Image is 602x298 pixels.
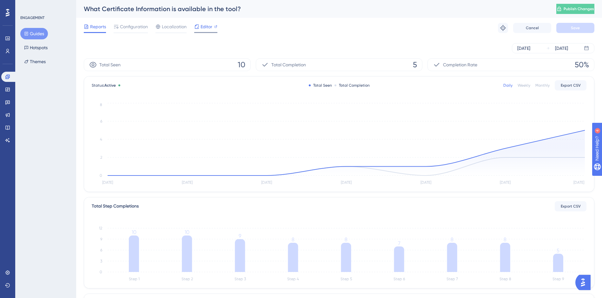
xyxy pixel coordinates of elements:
span: 50% [575,60,589,70]
tspan: 8 [345,236,347,242]
span: Publish Changes [564,6,594,11]
span: Export CSV [561,83,581,88]
tspan: Step 8 [499,277,511,281]
button: Themes [20,56,50,67]
tspan: [DATE] [102,180,113,185]
tspan: [DATE] [420,180,431,185]
span: Export CSV [561,204,581,209]
tspan: 0 [100,173,102,178]
tspan: [DATE] [261,180,272,185]
tspan: Step 9 [552,277,564,281]
tspan: 10 [185,229,189,235]
div: Total Seen [309,83,332,88]
tspan: Step 4 [287,277,299,281]
span: Configuration [120,23,148,30]
tspan: 6 [100,248,102,252]
tspan: Step 1 [129,277,140,281]
span: Active [104,83,116,88]
tspan: 8 [292,236,294,242]
div: [DATE] [555,44,568,52]
tspan: 0 [100,270,102,274]
tspan: [DATE] [500,180,511,185]
tspan: 4 [100,137,102,142]
div: ENGAGEMENT [20,15,44,20]
div: What Certificate Information is available in the tool? [84,4,540,13]
tspan: 7 [398,240,400,246]
tspan: Step 5 [341,277,352,281]
span: 10 [238,60,245,70]
span: Editor [201,23,212,30]
span: Reports [90,23,106,30]
tspan: 5 [557,248,559,254]
tspan: 8 [504,236,506,242]
tspan: 8 [100,103,102,107]
tspan: 2 [100,155,102,160]
span: Need Help? [15,2,40,9]
span: Total Completion [271,61,306,69]
tspan: Step 6 [394,277,405,281]
tspan: 9 [239,233,241,239]
span: Cancel [526,25,539,30]
span: Status: [92,83,116,88]
tspan: 9 [100,237,102,242]
iframe: UserGuiding AI Assistant Launcher [575,273,594,292]
span: Completion Rate [443,61,477,69]
div: Total Step Completions [92,202,139,210]
div: 4 [44,3,46,8]
tspan: Step 7 [447,277,458,281]
tspan: 3 [100,259,102,263]
button: Hotspots [20,42,51,53]
tspan: [DATE] [341,180,352,185]
tspan: 8 [451,236,453,242]
button: Publish Changes [556,4,594,14]
tspan: Step 3 [235,277,246,281]
tspan: 10 [132,229,136,235]
button: Export CSV [555,80,586,90]
div: Total Completion [334,83,370,88]
div: Daily [503,83,513,88]
button: Export CSV [555,201,586,211]
button: Cancel [513,23,551,33]
tspan: [DATE] [182,180,193,185]
span: 5 [413,60,417,70]
span: Total Seen [99,61,121,69]
span: Localization [162,23,187,30]
div: Weekly [518,83,530,88]
tspan: Step 2 [182,277,193,281]
button: Save [556,23,594,33]
tspan: 6 [100,119,102,123]
span: Save [571,25,580,30]
div: [DATE] [517,44,530,52]
button: Guides [20,28,48,39]
tspan: [DATE] [573,180,584,185]
tspan: 12 [99,226,102,230]
div: Monthly [535,83,550,88]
